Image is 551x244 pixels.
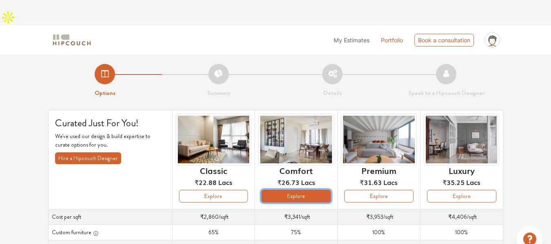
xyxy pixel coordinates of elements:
span: Lacs [383,177,398,187]
h6: Comfort [279,165,313,175]
button: Explore [261,190,331,202]
img: header-preview [258,114,334,165]
td: /sqft [338,209,420,224]
div: Domain: [DOMAIN_NAME] [21,21,90,28]
td: 100% [338,224,420,240]
span: ₹2,860 [200,213,219,221]
span: ₹26.73 [277,177,299,187]
button: Explore [344,190,414,202]
span: My Estimates [334,37,370,44]
div: Keywords by Traffic [90,48,137,53]
button: Explore [427,190,496,202]
img: tab_domain_overview_orange.svg [22,47,29,54]
h6: Luxury [449,165,475,175]
h6: Classic [200,165,227,175]
img: tab_keywords_by_traffic_grey.svg [81,47,88,54]
span: Lacs [466,177,480,187]
td: /sqft [172,209,255,224]
div: v 4.0.25 [23,13,40,20]
td: 100% [420,224,503,240]
p: We've used our design & build expertise to curate options for you. [55,132,166,149]
img: header-preview [176,114,252,165]
td: 65% [172,224,255,240]
span: Lacs [218,177,232,187]
div: Book a consultation [414,34,474,46]
img: logo-horizontal.svg [51,33,92,47]
img: logo_orange.svg [13,13,20,20]
th: Cost per sqft [48,209,172,224]
button: Explore [179,190,248,202]
img: header-preview [341,114,417,165]
span: Lacs [301,177,315,187]
strong: Options [95,88,115,97]
span: logo-horizontal.svg [51,31,92,49]
span: ₹3,341 [284,213,300,221]
h6: Premium [361,165,396,175]
strong: Details [323,88,342,97]
div: Domain Overview [31,48,73,53]
td: /sqft [255,209,338,224]
button: Hire a Hipcouch Designer [55,152,121,164]
span: ₹22.88 [195,177,217,187]
img: header-preview [424,114,500,165]
img: website_grey.svg [13,21,20,28]
span: ₹3,953 [366,213,383,221]
th: Custom furniture [48,224,172,240]
a: Portfolio [381,36,403,44]
h4: Curated Just For You! [55,117,166,129]
span: ₹35.25 [443,177,465,187]
span: ₹4,406 [448,213,467,221]
td: 75% [255,224,338,240]
td: /sqft [420,209,503,224]
span: ₹31.63 [360,177,382,187]
strong: Summary [207,88,230,97]
strong: Speak to a Hipcouch Designer [408,88,485,97]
